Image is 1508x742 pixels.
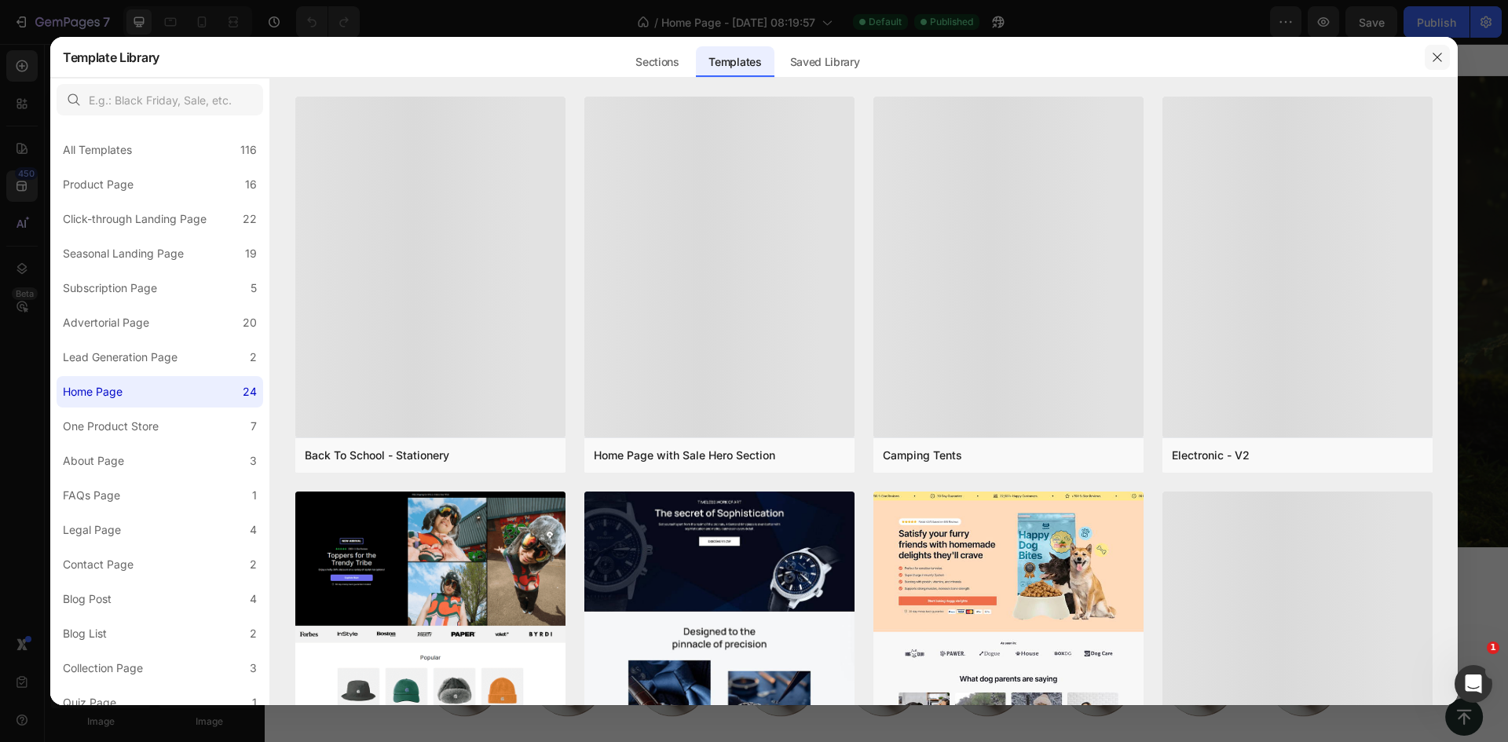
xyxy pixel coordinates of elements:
img: Alt Image [467,585,570,689]
a: Image Title [673,585,777,689]
div: Click-through Landing Page [63,210,207,228]
span: 1 [1487,641,1499,654]
img: Alt Image [357,585,461,689]
div: 1 [252,486,257,505]
h1: Mint & Pines – Waar rust en smaak samenkomen [347,269,897,377]
a: Image Title [570,585,674,689]
div: 5 [251,279,257,298]
div: 24 [243,382,257,401]
div: Legal Page [63,521,121,539]
div: Blog Post [63,590,112,609]
p: Premium thee, verfijnde matcha & stijlvolle accessoires. [349,222,895,246]
a: Image Title [151,585,254,689]
div: Home Page with Sale Hero Section [594,447,775,463]
div: All Templates [63,141,132,159]
div: Lead Generation Page [63,348,178,367]
div: Contact Page [63,555,134,574]
div: Sections [623,46,691,78]
img: Alt Image [151,585,254,689]
div: Quiz Page [63,693,116,712]
div: Camping Tents [883,447,962,463]
div: Templates [696,46,774,78]
img: Alt Image [254,585,357,689]
iframe: Intercom live chat [1455,665,1492,703]
div: Product Page [63,175,134,194]
div: 4 [250,521,257,539]
p: Ontdek onze collectie [551,456,693,475]
div: 22 [243,210,257,228]
div: 116 [240,141,257,159]
div: Saved Library [778,46,873,78]
div: Back To School - Stationery [305,447,449,463]
div: 2 [250,348,257,367]
div: 7 [251,417,257,436]
a: Image Title [783,585,887,689]
div: Home Page [63,382,123,401]
a: Image Title [990,585,1093,689]
div: 4 [250,590,257,609]
img: Alt Image [990,585,1093,689]
div: 20 [243,313,257,332]
div: One Product Store [63,417,159,436]
div: 19 [245,244,257,263]
img: Alt Image [570,585,674,689]
div: 3 [250,451,257,470]
a: Ontdek onze collectie [514,447,730,484]
div: Collection Page [63,659,143,678]
a: Image Title [467,585,570,689]
input: E.g.: Black Friday, Sale, etc. [57,84,263,115]
img: Alt Image [673,585,777,689]
div: 16 [245,175,257,194]
div: Seasonal Landing Page [63,244,184,263]
div: 2 [250,555,257,574]
div: Subscription Page [63,279,157,298]
a: Image Title [886,585,990,689]
div: Blog List [63,624,107,643]
div: Electronic - V2 [1172,447,1250,463]
a: Image Title [254,585,357,689]
a: Image Title [357,585,461,689]
div: 1 [252,693,257,712]
img: Alt Image [783,585,887,689]
div: About Page [63,451,124,470]
div: Advertorial Page [63,313,149,332]
img: Alt Image [886,585,990,689]
strong: Soorten thee [515,531,728,569]
p: Voor wie bewust kiest. Onze biologische blends brengen rust, smaak en aandacht samen. Zorgvuldig ... [349,394,895,429]
div: 2 [250,624,257,643]
h2: Template Library [63,37,159,78]
div: FAQs Page [63,486,120,505]
div: 3 [250,659,257,678]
